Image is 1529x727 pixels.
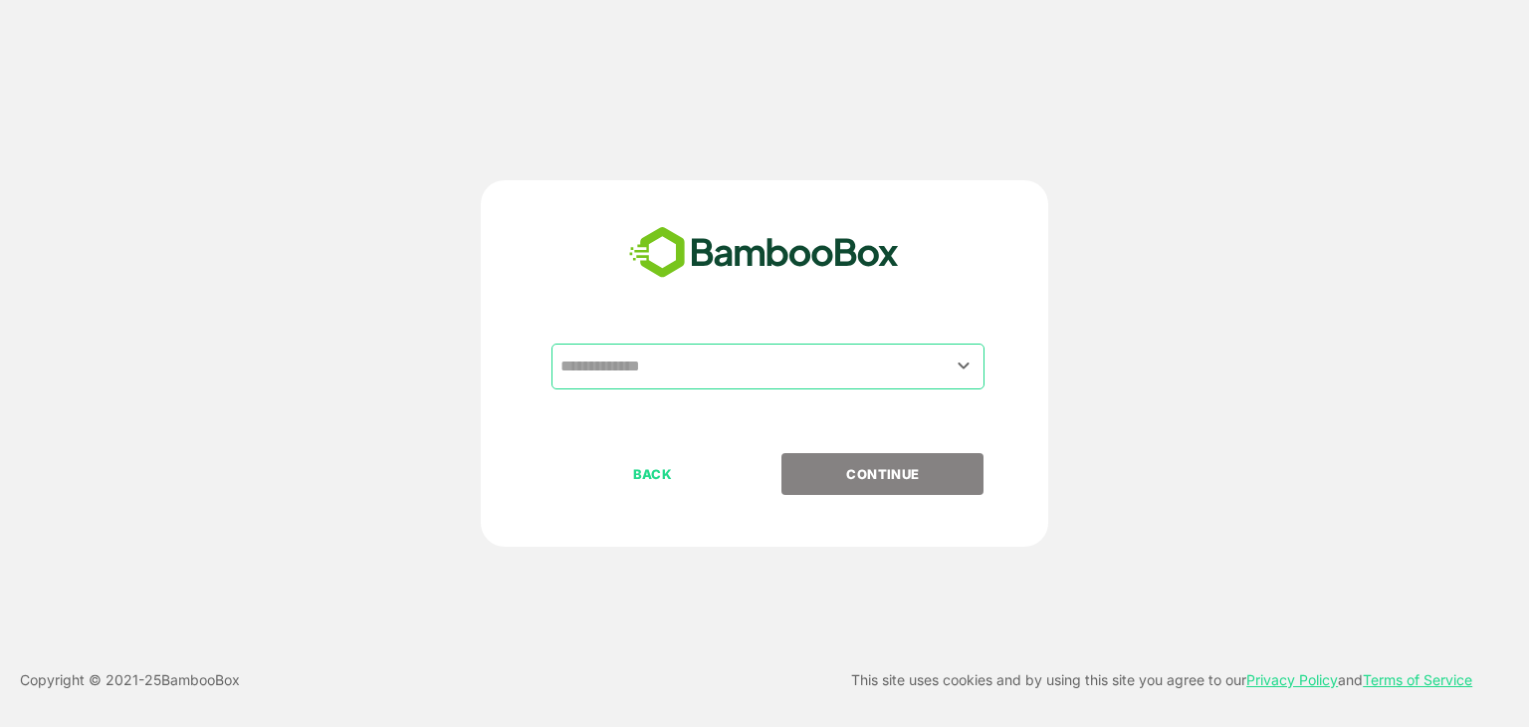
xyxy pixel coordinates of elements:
p: Copyright © 2021- 25 BambooBox [20,668,240,692]
button: CONTINUE [781,453,983,495]
button: BACK [551,453,754,495]
p: This site uses cookies and by using this site you agree to our and [851,668,1472,692]
a: Privacy Policy [1246,671,1338,688]
a: Terms of Service [1363,671,1472,688]
p: CONTINUE [783,463,983,485]
img: bamboobox [618,220,910,286]
p: BACK [553,463,753,485]
button: Open [951,353,978,379]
